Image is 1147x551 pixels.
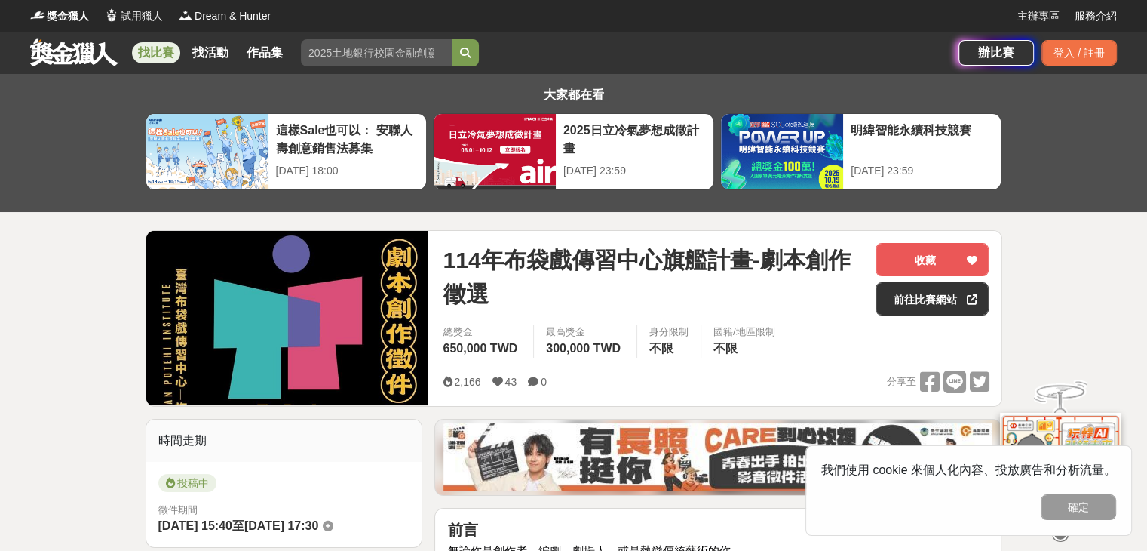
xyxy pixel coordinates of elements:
span: 分享至 [886,371,915,393]
strong: 前言 [447,522,477,538]
a: 找活動 [186,42,235,63]
img: Logo [30,8,45,23]
span: 徵件期間 [158,504,198,516]
span: 2,166 [454,376,480,388]
span: 不限 [649,342,673,355]
div: 身分限制 [649,325,689,340]
span: 43 [505,376,517,388]
img: d2146d9a-e6f6-4337-9592-8cefde37ba6b.png [1000,413,1121,513]
a: Logo試用獵人 [104,8,163,24]
a: 2025日立冷氣夢想成徵計畫[DATE] 23:59 [433,113,714,190]
button: 收藏 [876,243,989,276]
span: 650,000 TWD [443,342,517,355]
span: 不限 [713,342,738,355]
a: 服務介紹 [1075,8,1117,24]
div: [DATE] 23:59 [851,163,993,179]
a: 找比賽 [132,42,180,63]
img: Cover Image [146,231,428,405]
span: [DATE] 17:30 [244,519,318,532]
input: 2025土地銀行校園金融創意挑戰賽：從你出發 開啟智慧金融新頁 [301,39,452,66]
span: 至 [232,519,244,532]
a: 前往比賽網站 [876,282,989,316]
div: 時間走期 [146,420,422,462]
a: 主辦專區 [1017,8,1060,24]
span: 300,000 TWD [546,342,621,355]
a: 明緯智能永續科技競賽[DATE] 23:59 [720,113,1001,190]
span: 投稿中 [158,474,216,492]
div: 登入 / 註冊 [1041,40,1117,66]
span: 總獎金 [443,325,521,340]
span: 114年布袋戲傳習中心旗艦計畫-劇本創作徵選 [443,243,863,311]
a: Logo獎金獵人 [30,8,89,24]
span: 0 [541,376,547,388]
span: 大家都在看 [540,88,608,101]
span: 我們使用 cookie 來個人化內容、投放廣告和分析流量。 [821,463,1116,476]
div: [DATE] 23:59 [563,163,706,179]
a: 作品集 [241,42,289,63]
div: 國籍/地區限制 [713,325,775,340]
img: 35ad34ac-3361-4bcf-919e-8d747461931d.jpg [443,423,992,491]
img: Logo [178,8,193,23]
a: 辦比賽 [958,40,1034,66]
span: 獎金獵人 [47,8,89,24]
span: 試用獵人 [121,8,163,24]
button: 確定 [1041,494,1116,520]
div: 這樣Sale也可以： 安聯人壽創意銷售法募集 [276,122,419,155]
a: 這樣Sale也可以： 安聯人壽創意銷售法募集[DATE] 18:00 [146,113,427,190]
div: [DATE] 18:00 [276,163,419,179]
img: Logo [104,8,119,23]
a: LogoDream & Hunter [178,8,271,24]
span: [DATE] 15:40 [158,519,232,532]
div: 明緯智能永續科技競賽 [851,122,993,155]
span: Dream & Hunter [195,8,271,24]
span: 最高獎金 [546,325,624,340]
div: 2025日立冷氣夢想成徵計畫 [563,122,706,155]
